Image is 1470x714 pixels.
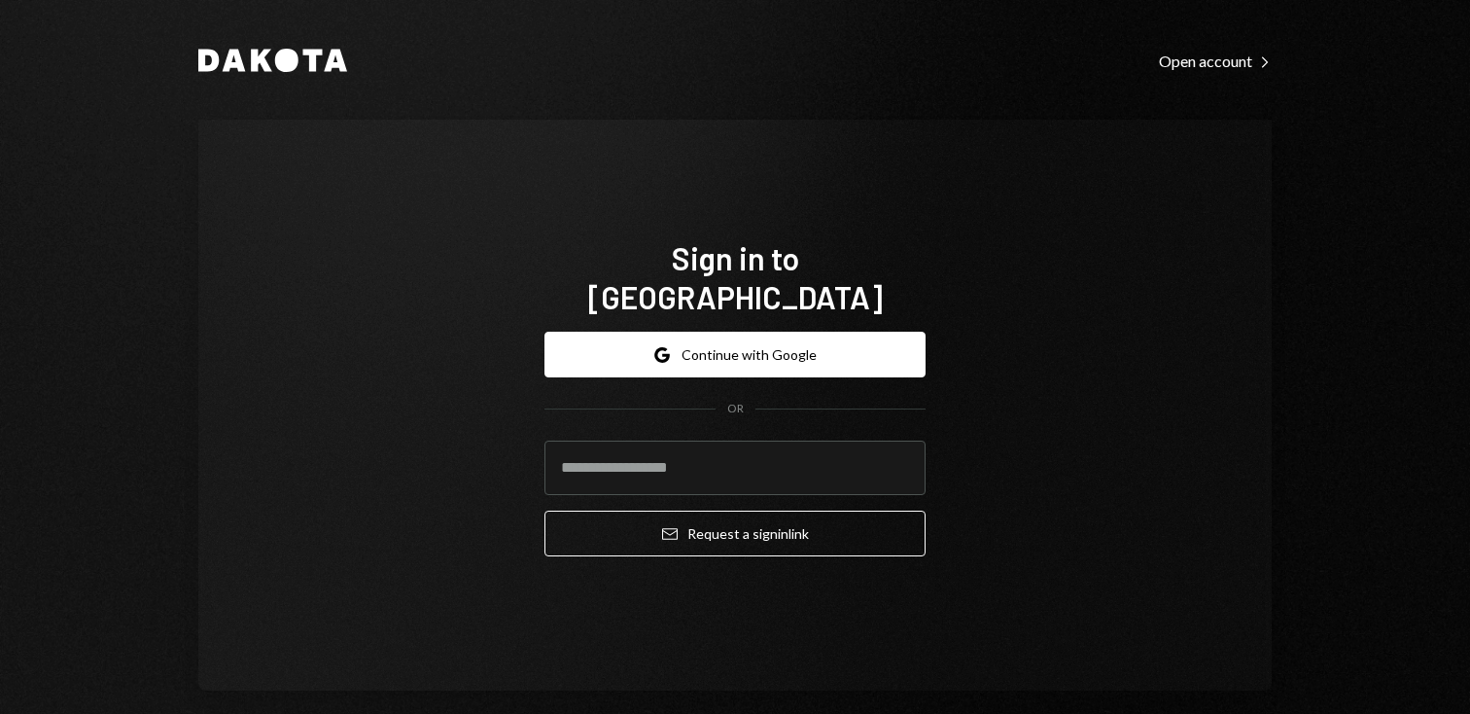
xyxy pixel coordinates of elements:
[1159,50,1272,71] a: Open account
[727,401,744,417] div: OR
[544,238,926,316] h1: Sign in to [GEOGRAPHIC_DATA]
[544,332,926,377] button: Continue with Google
[1159,52,1272,71] div: Open account
[544,511,926,556] button: Request a signinlink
